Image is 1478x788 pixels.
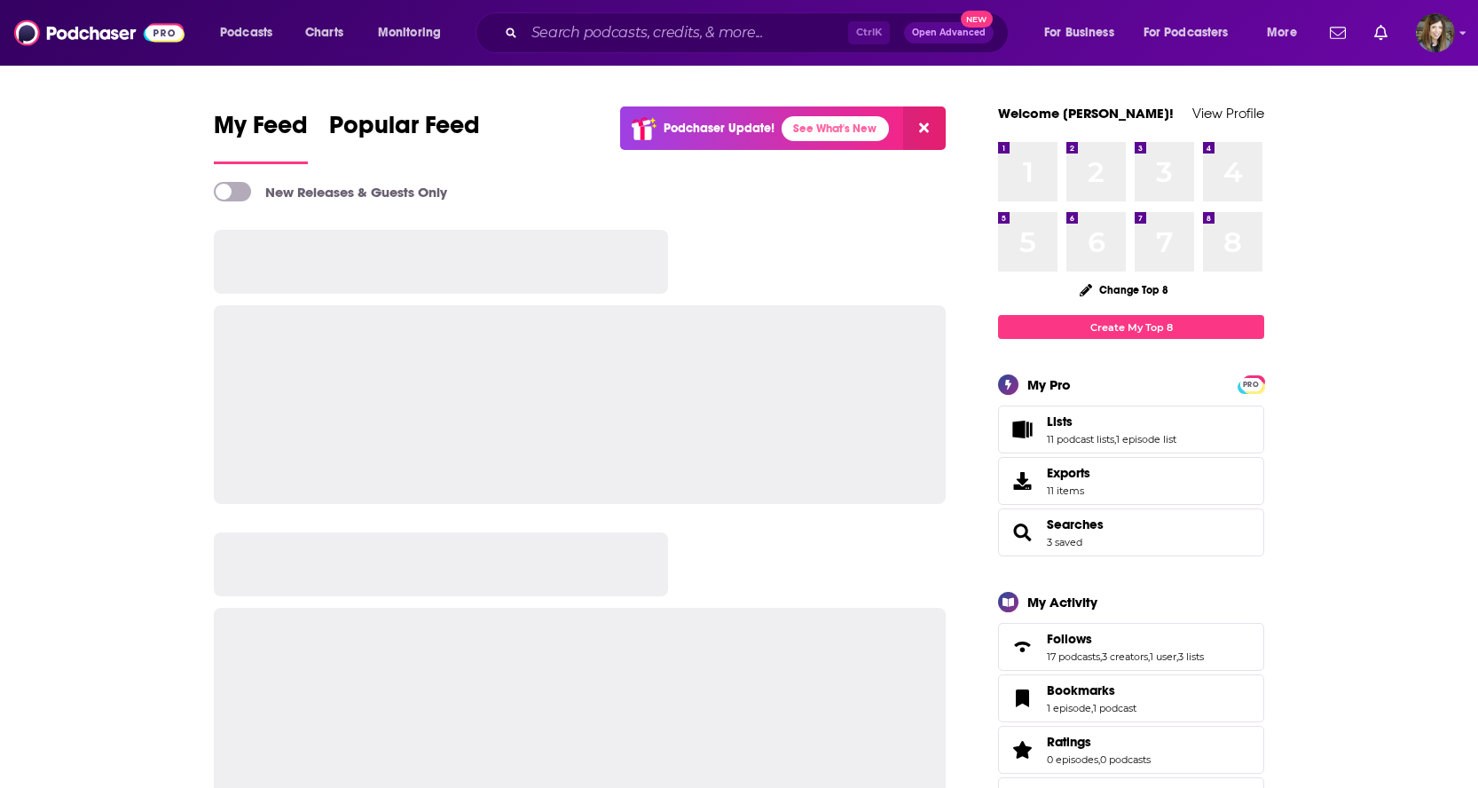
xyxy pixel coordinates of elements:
[998,508,1264,556] span: Searches
[1004,634,1040,659] a: Follows
[1047,702,1091,714] a: 1 episode
[1148,650,1150,663] span: ,
[1240,378,1262,391] span: PRO
[998,315,1264,339] a: Create My Top 8
[1004,469,1040,493] span: Exports
[1004,686,1040,711] a: Bookmarks
[1116,433,1176,445] a: 1 episode list
[1047,631,1204,647] a: Follows
[1047,753,1098,766] a: 0 episodes
[1100,753,1151,766] a: 0 podcasts
[1240,377,1262,390] a: PRO
[848,21,890,44] span: Ctrl K
[998,726,1264,774] span: Ratings
[1047,465,1090,481] span: Exports
[1176,650,1178,663] span: ,
[378,20,441,45] span: Monitoring
[1047,414,1176,429] a: Lists
[1150,650,1176,663] a: 1 user
[524,19,848,47] input: Search podcasts, credits, & more...
[14,16,185,50] img: Podchaser - Follow, Share and Rate Podcasts
[1047,485,1090,497] span: 11 items
[1047,682,1115,698] span: Bookmarks
[1069,279,1179,301] button: Change Top 8
[1098,753,1100,766] span: ,
[214,110,308,164] a: My Feed
[1047,631,1092,647] span: Follows
[1027,376,1071,393] div: My Pro
[366,19,464,47] button: open menu
[1004,520,1040,545] a: Searches
[1047,414,1073,429] span: Lists
[664,121,774,136] p: Podchaser Update!
[1254,19,1319,47] button: open menu
[1047,682,1136,698] a: Bookmarks
[1416,13,1455,52] button: Show profile menu
[492,12,1026,53] div: Search podcasts, credits, & more...
[1047,516,1104,532] a: Searches
[294,19,354,47] a: Charts
[1004,417,1040,442] a: Lists
[329,110,480,151] span: Popular Feed
[1091,702,1093,714] span: ,
[998,105,1174,122] a: Welcome [PERSON_NAME]!
[1100,650,1102,663] span: ,
[1144,20,1229,45] span: For Podcasters
[220,20,272,45] span: Podcasts
[912,28,986,37] span: Open Advanced
[1047,536,1082,548] a: 3 saved
[1323,18,1353,48] a: Show notifications dropdown
[998,457,1264,505] a: Exports
[329,110,480,164] a: Popular Feed
[1114,433,1116,445] span: ,
[1367,18,1395,48] a: Show notifications dropdown
[305,20,343,45] span: Charts
[1032,19,1136,47] button: open menu
[1416,13,1455,52] img: User Profile
[1047,734,1091,750] span: Ratings
[214,110,308,151] span: My Feed
[1267,20,1297,45] span: More
[1192,105,1264,122] a: View Profile
[208,19,295,47] button: open menu
[1093,702,1136,714] a: 1 podcast
[1004,737,1040,762] a: Ratings
[998,406,1264,453] span: Lists
[1416,13,1455,52] span: Logged in as ElizabethHawkins
[998,623,1264,671] span: Follows
[998,674,1264,722] span: Bookmarks
[1102,650,1148,663] a: 3 creators
[1047,433,1114,445] a: 11 podcast lists
[1178,650,1204,663] a: 3 lists
[904,22,994,43] button: Open AdvancedNew
[1047,650,1100,663] a: 17 podcasts
[214,182,447,201] a: New Releases & Guests Only
[1047,734,1151,750] a: Ratings
[1044,20,1114,45] span: For Business
[961,11,993,28] span: New
[1027,594,1097,611] div: My Activity
[782,116,889,141] a: See What's New
[1132,19,1254,47] button: open menu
